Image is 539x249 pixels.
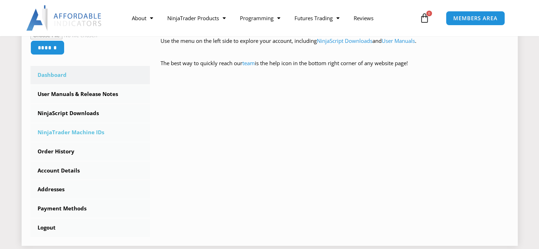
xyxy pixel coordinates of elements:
a: NinjaScript Downloads [30,104,150,123]
a: User Manuals & Release Notes [30,85,150,103]
a: 0 [409,8,440,28]
a: Addresses [30,180,150,199]
span: MEMBERS AREA [453,16,498,21]
span: 0 [426,11,432,16]
nav: Menu [125,10,418,26]
a: Futures Trading [287,10,347,26]
a: About [125,10,160,26]
a: Logout [30,219,150,237]
a: User Manuals [382,37,415,44]
a: Account Details [30,162,150,180]
a: Payment Methods [30,199,150,218]
a: MEMBERS AREA [446,11,505,26]
a: NinjaScript Downloads [317,37,372,44]
a: team [242,60,255,67]
p: Use the menu on the left side to explore your account, including and . [161,36,509,56]
a: Programming [233,10,287,26]
a: Dashboard [30,66,150,84]
a: NinjaTrader Machine IDs [30,123,150,142]
img: LogoAI | Affordable Indicators – NinjaTrader [26,5,102,31]
a: NinjaTrader Products [160,10,233,26]
a: Reviews [347,10,381,26]
nav: Account pages [30,66,150,237]
a: Order History [30,142,150,161]
p: The best way to quickly reach our is the help icon in the bottom right corner of any website page! [161,58,509,78]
